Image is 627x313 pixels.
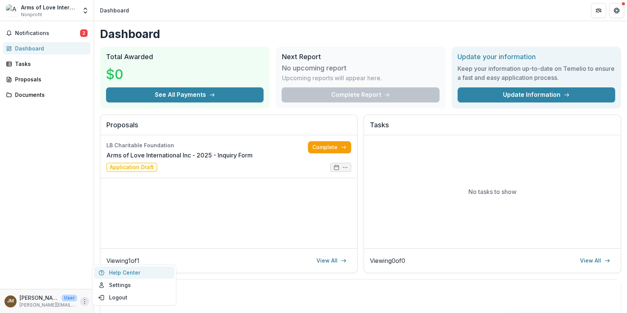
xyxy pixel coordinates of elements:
h2: Next Report [282,53,439,61]
p: User [62,295,77,301]
p: Upcoming reports will appear here. [282,73,382,82]
div: Proposals [15,75,85,83]
a: Arms of Love International Inc - 2025 - Inquiry Form [106,151,253,160]
div: Documents [15,91,85,99]
span: 2 [80,29,88,37]
a: View All [576,255,615,267]
a: Tasks [3,58,91,70]
p: [PERSON_NAME] [20,294,59,302]
h2: Update your information [457,53,615,61]
img: Arms of Love International Inc [6,5,18,17]
div: Tasks [15,60,85,68]
button: More [80,297,89,306]
div: Arms of Love International Inc [21,3,77,11]
h3: No upcoming report [282,64,346,72]
p: Viewing 1 of 1 [106,256,139,265]
div: Jess Mora [7,299,14,304]
p: [PERSON_NAME][EMAIL_ADDRESS][DOMAIN_NAME] [20,302,77,308]
div: Dashboard [100,6,129,14]
h2: Total Awarded [106,53,264,61]
button: Open entity switcher [80,3,91,18]
span: Nonprofit [21,11,42,18]
h3: $0 [106,64,162,84]
a: Complete [308,141,351,153]
button: Partners [591,3,606,18]
a: Documents [3,89,91,101]
button: See All Payments [106,87,264,102]
button: Get Help [609,3,624,18]
div: Dashboard [15,44,85,52]
h2: Tasks [370,121,615,135]
button: Notifications2 [3,27,91,39]
p: Viewing 0 of 0 [370,256,405,265]
h1: Dashboard [100,27,621,41]
h2: Proposals [106,121,351,135]
a: Proposals [3,73,91,86]
a: Dashboard [3,42,91,55]
h3: Keep your information up-to-date on Temelio to ensure a fast and easy application process. [457,64,615,82]
a: View All [312,255,351,267]
span: Notifications [15,30,80,37]
a: Update Information [457,87,615,102]
nav: breadcrumb [97,5,132,16]
p: No tasks to show [468,187,516,196]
